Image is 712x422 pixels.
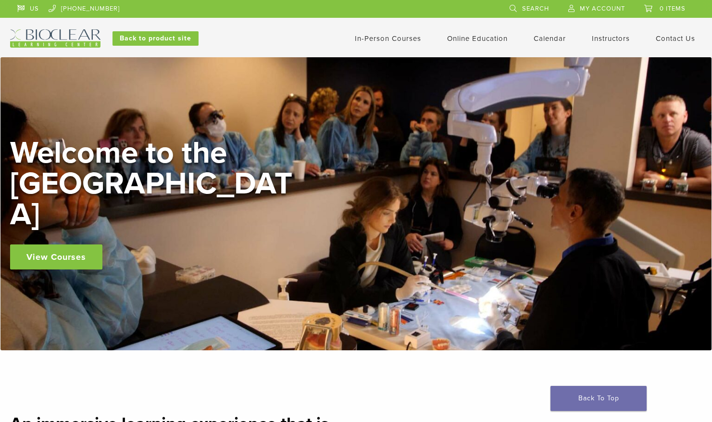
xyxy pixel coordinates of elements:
a: Calendar [534,34,566,43]
span: Search [522,5,549,13]
a: In-Person Courses [355,34,421,43]
span: 0 items [660,5,686,13]
a: Instructors [592,34,630,43]
img: Bioclear [10,29,100,48]
a: Back To Top [550,386,647,411]
a: View Courses [10,244,102,269]
a: Online Education [447,34,508,43]
h2: Welcome to the [GEOGRAPHIC_DATA] [10,138,299,230]
a: Contact Us [656,34,695,43]
span: My Account [580,5,625,13]
a: Back to product site [112,31,199,46]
